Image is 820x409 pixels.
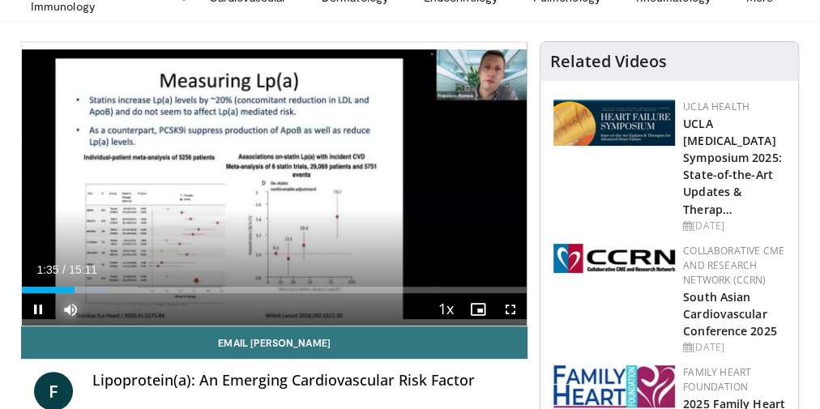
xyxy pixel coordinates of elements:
h4: Related Videos [550,52,667,71]
button: Mute [54,293,87,326]
a: South Asian Cardiovascular Conference 2025 [683,289,777,339]
button: Playback Rate [429,293,462,326]
img: 0682476d-9aca-4ba2-9755-3b180e8401f5.png.150x105_q85_autocrop_double_scale_upscale_version-0.2.png [553,100,675,146]
span: / [62,263,66,276]
img: a04ee3ba-8487-4636-b0fb-5e8d268f3737.png.150x105_q85_autocrop_double_scale_upscale_version-0.2.png [553,244,675,273]
div: [DATE] [683,219,785,233]
button: Enable picture-in-picture mode [462,293,494,326]
a: UCLA Health [683,100,750,113]
span: 1:35 [36,263,58,276]
video-js: Video Player [22,42,527,326]
span: 15:11 [69,263,97,276]
a: Family Heart Foundation [683,365,751,394]
div: Progress Bar [22,287,527,293]
button: Pause [22,293,54,326]
div: [DATE] [683,340,785,355]
a: Collaborative CME and Research Network (CCRN) [683,244,784,287]
a: Email [PERSON_NAME] [21,326,527,359]
a: UCLA [MEDICAL_DATA] Symposium 2025: State-of-the-Art Updates & Therap… [683,116,782,217]
h4: Lipoprotein(a): An Emerging Cardiovascular Risk Factor [92,372,515,390]
button: Fullscreen [494,293,527,326]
